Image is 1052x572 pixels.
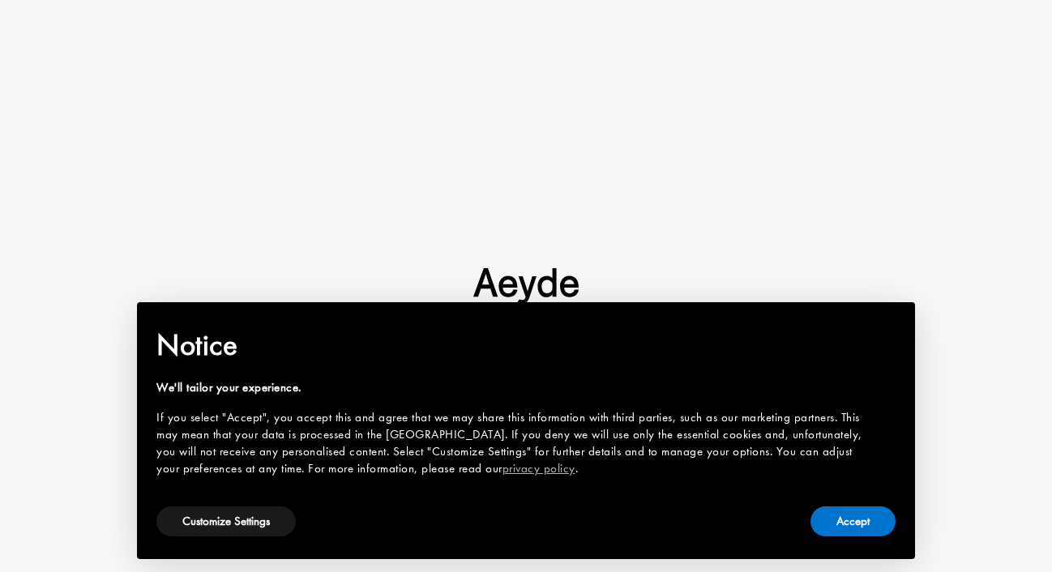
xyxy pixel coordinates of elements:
[502,460,575,476] a: privacy policy
[156,409,870,477] div: If you select "Accept", you accept this and agree that we may share this information with third p...
[870,307,909,346] button: Close this notice
[156,324,870,366] h2: Notice
[884,314,895,339] span: ×
[810,506,896,536] button: Accept
[473,268,579,304] img: footer-logo.svg
[156,379,870,396] div: We'll tailor your experience.
[156,506,296,536] button: Customize Settings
